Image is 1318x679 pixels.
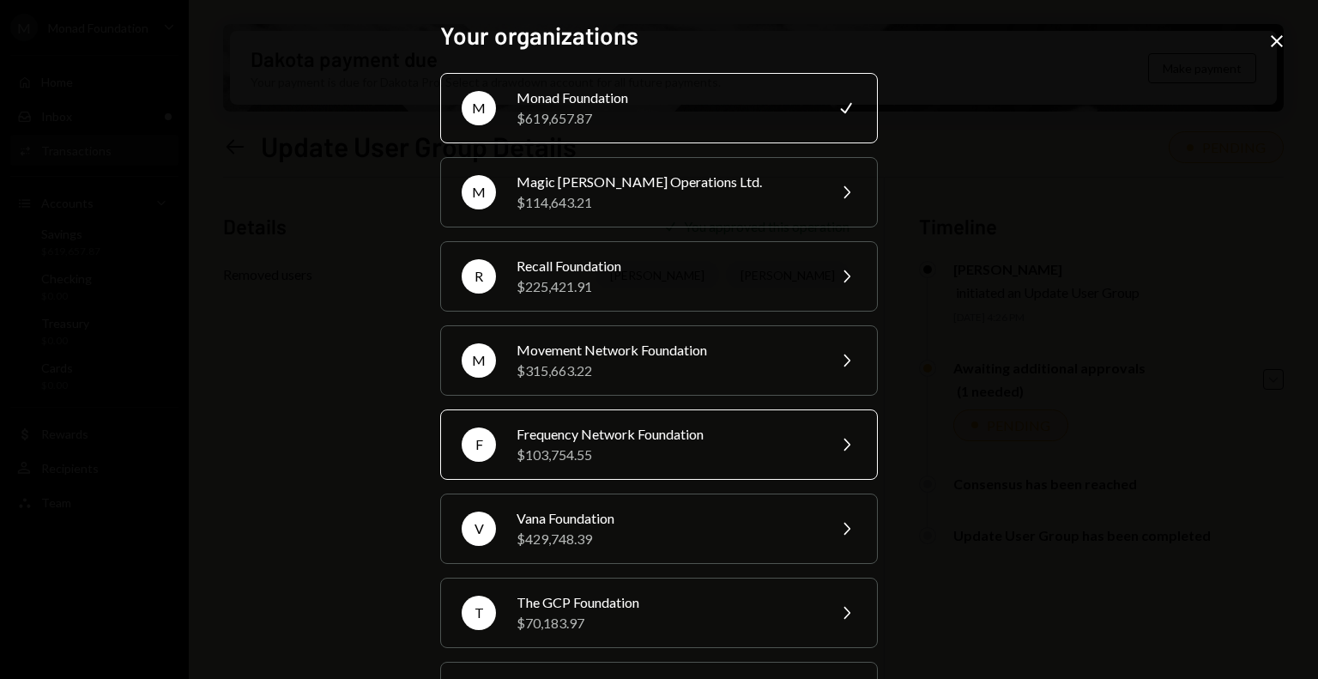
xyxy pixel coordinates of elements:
[517,88,815,108] div: Monad Foundation
[517,361,815,381] div: $315,663.22
[462,596,496,630] div: T
[462,343,496,378] div: M
[462,175,496,209] div: M
[440,494,878,564] button: VVana Foundation$429,748.39
[440,325,878,396] button: MMovement Network Foundation$315,663.22
[517,592,815,613] div: The GCP Foundation
[462,91,496,125] div: M
[517,108,815,129] div: $619,657.87
[517,529,815,549] div: $429,748.39
[517,192,815,213] div: $114,643.21
[440,241,878,312] button: RRecall Foundation$225,421.91
[440,409,878,480] button: FFrequency Network Foundation$103,754.55
[462,512,496,546] div: V
[517,340,815,361] div: Movement Network Foundation
[517,445,815,465] div: $103,754.55
[440,73,878,143] button: MMonad Foundation$619,657.87
[517,276,815,297] div: $225,421.91
[517,172,815,192] div: Magic [PERSON_NAME] Operations Ltd.
[440,19,878,52] h2: Your organizations
[462,427,496,462] div: F
[517,424,815,445] div: Frequency Network Foundation
[462,259,496,294] div: R
[517,256,815,276] div: Recall Foundation
[517,613,815,634] div: $70,183.97
[440,157,878,227] button: MMagic [PERSON_NAME] Operations Ltd.$114,643.21
[517,508,815,529] div: Vana Foundation
[440,578,878,648] button: TThe GCP Foundation$70,183.97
